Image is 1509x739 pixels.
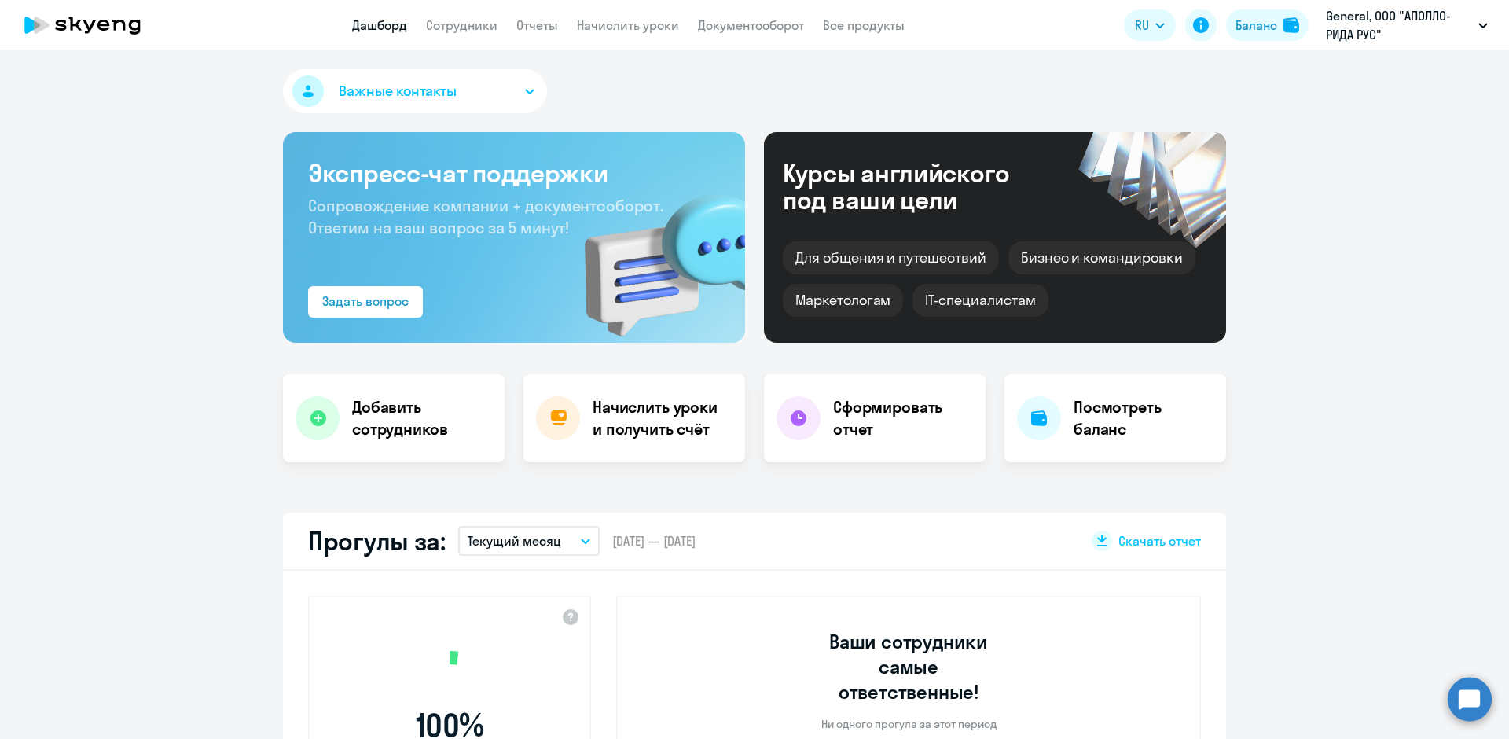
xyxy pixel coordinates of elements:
a: Начислить уроки [577,17,679,33]
p: Ни одного прогула за этот период [821,717,997,731]
a: Все продукты [823,17,905,33]
h4: Сформировать отчет [833,396,973,440]
a: Дашборд [352,17,407,33]
button: Текущий месяц [458,526,600,556]
h4: Посмотреть баланс [1074,396,1213,440]
span: [DATE] — [DATE] [612,532,696,550]
div: Баланс [1235,16,1277,35]
div: Маркетологам [783,284,903,317]
a: Отчеты [516,17,558,33]
button: Балансbalance [1226,9,1309,41]
button: Задать вопрос [308,286,423,318]
span: Скачать отчет [1118,532,1201,550]
h3: Ваши сотрудники самые ответственные! [808,629,1010,704]
div: Для общения и путешествий [783,241,999,274]
span: Сопровождение компании + документооборот. Ответим на ваш вопрос за 5 минут! [308,196,663,237]
p: Текущий месяц [468,531,561,550]
a: Сотрудники [426,17,497,33]
h2: Прогулы за: [308,525,446,557]
img: balance [1283,17,1299,33]
img: bg-img [562,166,745,343]
h3: Экспресс-чат поддержки [308,157,720,189]
div: Бизнес и командировки [1008,241,1195,274]
h4: Добавить сотрудников [352,396,492,440]
button: RU [1124,9,1176,41]
p: General, ООО "АПОЛЛО-РИДА РУС" [1326,6,1472,44]
a: Документооборот [698,17,804,33]
div: Курсы английского под ваши цели [783,160,1052,213]
div: Задать вопрос [322,292,409,311]
span: RU [1135,16,1149,35]
button: General, ООО "АПОЛЛО-РИДА РУС" [1318,6,1496,44]
div: IT-специалистам [912,284,1048,317]
h4: Начислить уроки и получить счёт [593,396,729,440]
span: Важные контакты [339,81,457,101]
button: Важные контакты [283,69,547,113]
